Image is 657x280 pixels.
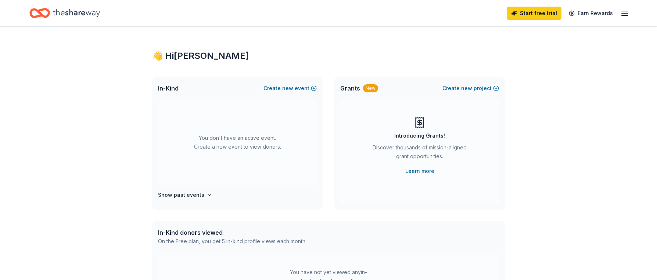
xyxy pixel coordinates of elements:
div: Introducing Grants! [394,131,445,140]
span: new [461,84,472,93]
h4: Show past events [158,191,204,199]
a: Home [29,4,100,22]
a: Earn Rewards [564,7,617,20]
div: On the Free plan, you get 5 in-kind profile views each month. [158,237,306,246]
span: Grants [340,84,360,93]
button: Createnewevent [263,84,317,93]
a: Start free trial [507,7,561,20]
button: Createnewproject [442,84,499,93]
div: 👋 Hi [PERSON_NAME] [152,50,505,62]
a: Learn more [405,167,434,176]
button: Show past events [158,191,212,199]
span: new [282,84,293,93]
div: New [363,84,378,92]
div: You don't have an active event. Create a new event to view donors. [158,100,317,185]
div: In-Kind donors viewed [158,228,306,237]
div: Discover thousands of mission-aligned grant opportunities. [370,143,470,164]
span: In-Kind [158,84,179,93]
